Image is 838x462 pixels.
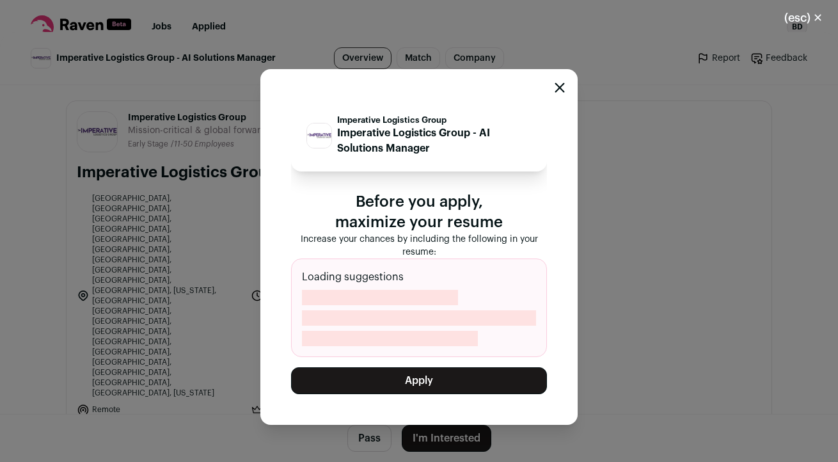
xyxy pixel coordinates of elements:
[769,4,838,32] button: Close modal
[337,115,532,125] p: Imperative Logistics Group
[291,192,547,233] p: Before you apply, maximize your resume
[307,123,331,148] img: b6b1bb18443162ff312935fd0cb984d497d4461968f60e7efa299fc483a28a93.jpg
[291,233,547,259] p: Increase your chances by including the following in your resume:
[337,125,532,156] p: Imperative Logistics Group - AI Solutions Manager
[291,367,547,394] button: Apply
[291,259,547,357] div: Loading suggestions
[555,83,565,93] button: Close modal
